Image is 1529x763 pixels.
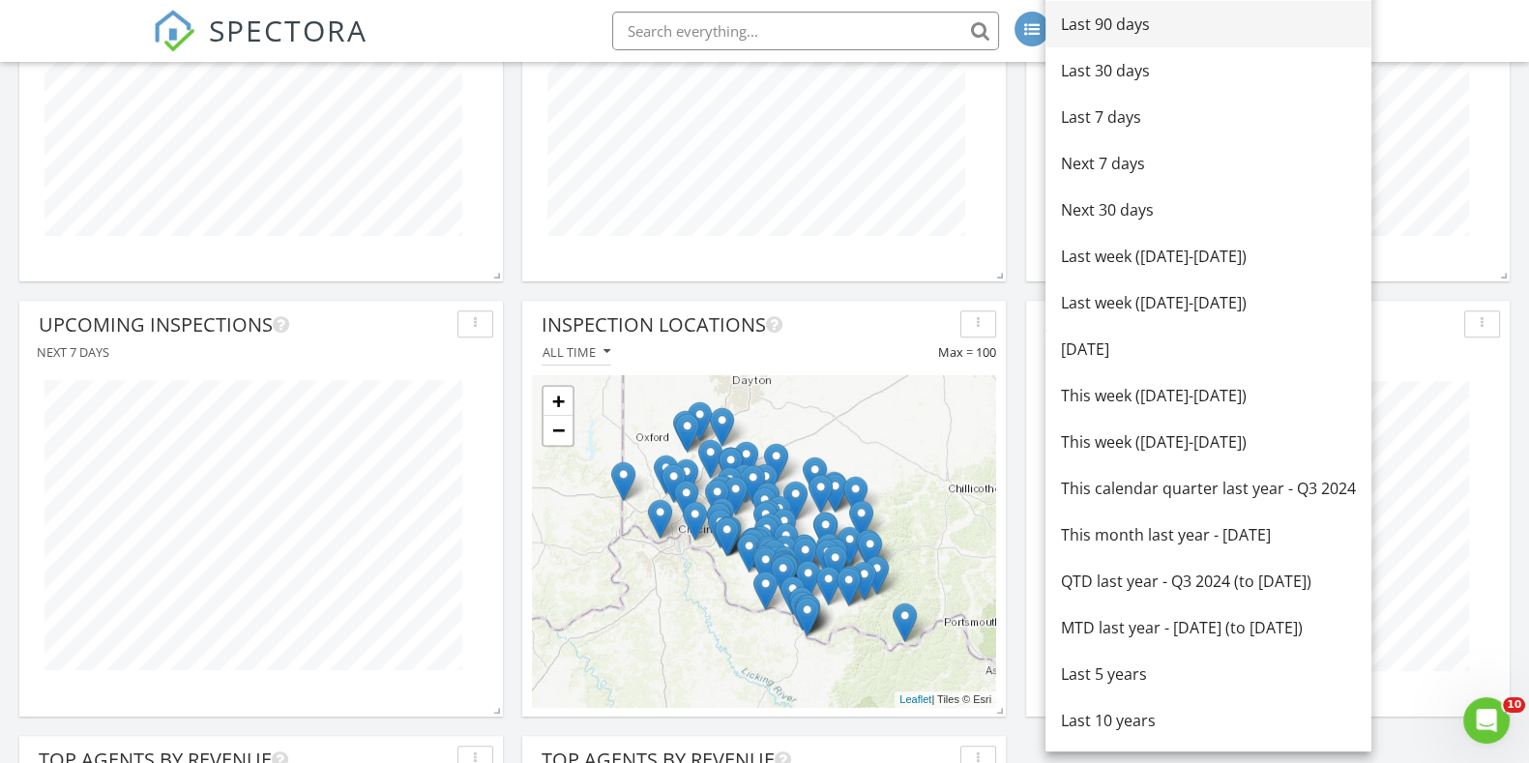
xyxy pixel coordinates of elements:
[1061,662,1356,686] div: Last 5 years
[1061,291,1356,314] div: Last week ([DATE]-[DATE])
[153,10,195,52] img: The Best Home Inspection Software - Spectora
[1061,523,1356,546] div: This month last year - [DATE]
[1061,337,1356,361] div: [DATE]
[542,310,953,339] div: Inspection Locations
[1061,198,1356,221] div: Next 30 days
[1061,152,1356,175] div: Next 7 days
[209,10,368,50] span: SPECTORA
[1061,477,1356,500] div: This calendar quarter last year - Q3 2024
[1503,697,1525,713] span: 10
[1061,105,1356,129] div: Last 7 days
[1061,709,1356,732] div: Last 10 years
[895,691,996,708] div: | Tiles © Esri
[1061,570,1356,593] div: QTD last year - Q3 2024 (to [DATE])
[544,387,573,416] a: Zoom in
[1463,697,1510,744] iframe: Intercom live chat
[1061,245,1356,268] div: Last week ([DATE]-[DATE])
[1061,13,1356,36] div: Last 90 days
[543,345,610,359] div: All time
[153,26,368,67] a: SPECTORA
[1061,430,1356,454] div: This week ([DATE]-[DATE])
[1061,384,1356,407] div: This week ([DATE]-[DATE])
[39,310,450,339] div: Upcoming Inspections
[544,416,573,445] a: Zoom out
[1061,616,1356,639] div: MTD last year - [DATE] (to [DATE])
[1061,59,1356,82] div: Last 30 days
[899,693,931,705] a: Leaflet
[542,339,611,366] button: All time
[612,12,999,50] input: Search everything...
[938,344,996,360] span: Max = 100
